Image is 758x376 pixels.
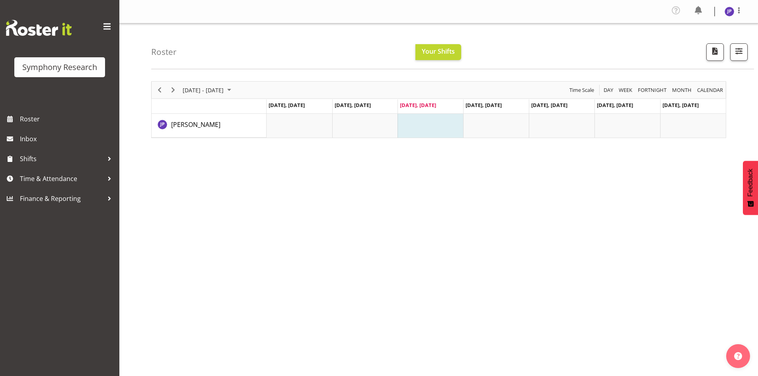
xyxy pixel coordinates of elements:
[153,82,166,98] div: Previous
[415,44,461,60] button: Your Shifts
[20,113,115,125] span: Roster
[20,193,103,205] span: Finance & Reporting
[637,85,667,95] span: Fortnight
[603,85,614,95] span: Day
[269,101,305,109] span: [DATE], [DATE]
[181,85,235,95] button: August 25 - 31, 2025
[20,173,103,185] span: Time & Attendance
[637,85,668,95] button: Fortnight
[335,101,371,109] span: [DATE], [DATE]
[568,85,596,95] button: Time Scale
[569,85,595,95] span: Time Scale
[618,85,634,95] button: Timeline Week
[531,101,567,109] span: [DATE], [DATE]
[597,101,633,109] span: [DATE], [DATE]
[706,43,724,61] button: Download a PDF of the roster according to the set date range.
[696,85,725,95] button: Month
[151,81,726,138] div: Timeline Week of August 27, 2025
[725,7,734,16] img: judith-partridge11888.jpg
[618,85,633,95] span: Week
[267,114,726,138] table: Timeline Week of August 27, 2025
[734,352,742,360] img: help-xxl-2.png
[422,47,455,56] span: Your Shifts
[166,82,180,98] div: Next
[20,153,103,165] span: Shifts
[696,85,724,95] span: calendar
[671,85,693,95] button: Timeline Month
[6,20,72,36] img: Rosterit website logo
[20,133,115,145] span: Inbox
[663,101,699,109] span: [DATE], [DATE]
[22,61,97,73] div: Symphony Research
[154,85,165,95] button: Previous
[730,43,748,61] button: Filter Shifts
[152,114,267,138] td: Judith Partridge resource
[747,169,754,197] span: Feedback
[466,101,502,109] span: [DATE], [DATE]
[182,85,224,95] span: [DATE] - [DATE]
[602,85,615,95] button: Timeline Day
[168,85,179,95] button: Next
[671,85,692,95] span: Month
[743,161,758,215] button: Feedback - Show survey
[151,47,177,56] h4: Roster
[171,120,220,129] a: [PERSON_NAME]
[400,101,436,109] span: [DATE], [DATE]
